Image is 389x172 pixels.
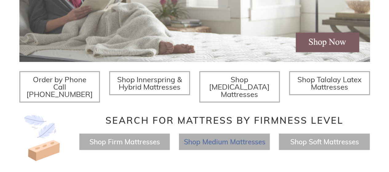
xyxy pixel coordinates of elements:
[289,71,370,95] a: Shop Talalay Latex Mattresses
[26,75,93,99] span: Order by Phone Call [PHONE_NUMBER]
[117,75,182,91] span: Shop Innerspring & Hybrid Mattresses
[19,71,100,102] a: Order by Phone Call [PHONE_NUMBER]
[199,71,280,102] a: Shop [MEDICAL_DATA] Mattresses
[290,137,359,146] a: Shop Soft Mattresses
[209,75,270,99] span: Shop [MEDICAL_DATA] Mattresses
[297,75,362,91] span: Shop Talalay Latex Mattresses
[19,115,65,161] img: Image-of-brick- and-feather-representing-firm-and-soft-feel
[89,137,160,146] a: Shop Firm Mattresses
[109,71,190,95] a: Shop Innerspring & Hybrid Mattresses
[105,114,343,126] span: Search for Mattress by Firmness Level
[184,137,265,146] a: Shop Medium Mattresses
